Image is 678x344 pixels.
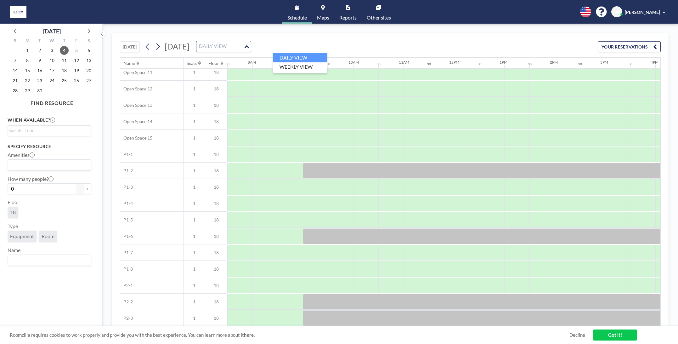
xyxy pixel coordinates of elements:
[184,168,205,174] span: 1
[367,15,391,20] span: Other sites
[120,102,152,108] span: Open Space 13
[76,183,84,194] button: -
[11,86,20,95] span: Sunday, September 28, 2025
[184,86,205,92] span: 1
[205,135,227,141] span: 18
[60,46,69,55] span: Thursday, September 4, 2025
[187,60,197,66] div: Seats
[120,152,133,157] span: P1-1
[120,283,133,288] span: P2-1
[8,223,18,229] label: Type
[8,160,91,170] div: Search for option
[120,250,133,255] span: P1-7
[377,62,381,66] div: 30
[84,66,93,75] span: Saturday, September 20, 2025
[449,60,459,65] div: 12PM
[427,62,431,66] div: 30
[184,266,205,272] span: 1
[205,152,227,157] span: 18
[244,332,255,338] a: here.
[43,27,61,36] div: [DATE]
[10,332,569,338] span: Roomzilla requires cookies to work properly and provide you with the best experience. You can lea...
[528,62,532,66] div: 30
[72,46,81,55] span: Friday, September 5, 2025
[8,127,88,134] input: Search for option
[184,135,205,141] span: 1
[72,76,81,85] span: Friday, September 26, 2025
[613,9,620,15] span: OD
[35,46,44,55] span: Tuesday, September 2, 2025
[196,41,251,52] div: Search for option
[84,183,91,194] button: +
[184,217,205,223] span: 1
[8,255,91,266] div: Search for option
[23,46,32,55] span: Monday, September 1, 2025
[500,60,507,65] div: 1PM
[84,56,93,65] span: Saturday, September 13, 2025
[48,66,56,75] span: Wednesday, September 17, 2025
[205,315,227,321] span: 18
[120,135,152,141] span: Open Space 15
[23,76,32,85] span: Monday, September 22, 2025
[23,66,32,75] span: Monday, September 15, 2025
[317,15,329,20] span: Maps
[10,209,16,215] span: 18
[120,168,133,174] span: P1-2
[58,37,70,45] div: T
[23,56,32,65] span: Monday, September 8, 2025
[120,86,152,92] span: Open Space 12
[165,42,189,51] span: [DATE]
[205,250,227,255] span: 18
[226,62,229,66] div: 30
[35,86,44,95] span: Tuesday, September 30, 2025
[46,37,58,45] div: W
[593,330,637,341] a: Got it!
[60,76,69,85] span: Thursday, September 25, 2025
[120,70,152,75] span: Open Space 11
[205,233,227,239] span: 18
[651,60,658,65] div: 4PM
[273,62,327,72] li: WEEKLY VIEW
[205,283,227,288] span: 18
[35,66,44,75] span: Tuesday, September 16, 2025
[184,283,205,288] span: 1
[339,15,357,20] span: Reports
[399,60,409,65] div: 11AM
[598,41,661,52] button: YOUR RESERVATIONS
[184,102,205,108] span: 1
[205,168,227,174] span: 18
[625,9,660,15] span: [PERSON_NAME]
[11,76,20,85] span: Sunday, September 21, 2025
[8,126,91,135] div: Search for option
[205,86,227,92] span: 18
[8,161,88,169] input: Search for option
[8,256,88,264] input: Search for option
[120,217,133,223] span: P1-5
[208,60,219,66] div: Floor
[578,62,582,66] div: 30
[8,199,19,205] label: Floor
[82,37,95,45] div: S
[273,53,327,62] li: DAILY VIEW
[120,184,133,190] span: P1-3
[205,119,227,124] span: 18
[184,70,205,75] span: 1
[8,144,91,149] h3: Specify resource
[8,152,35,158] label: Amenities
[72,66,81,75] span: Friday, September 19, 2025
[84,46,93,55] span: Saturday, September 6, 2025
[35,76,44,85] span: Tuesday, September 23, 2025
[629,62,632,66] div: 30
[348,60,359,65] div: 10AM
[9,37,21,45] div: S
[34,37,46,45] div: T
[48,46,56,55] span: Wednesday, September 3, 2025
[205,299,227,305] span: 18
[326,62,330,66] div: 30
[60,56,69,65] span: Thursday, September 11, 2025
[35,56,44,65] span: Tuesday, September 9, 2025
[550,60,558,65] div: 2PM
[123,60,135,66] div: Name
[120,266,133,272] span: P1-8
[120,119,152,124] span: Open Space 14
